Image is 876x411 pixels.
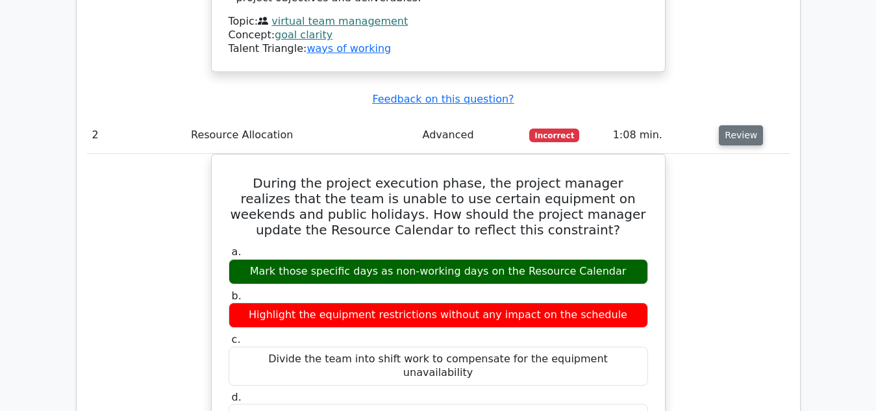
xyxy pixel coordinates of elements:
[186,117,418,154] td: Resource Allocation
[372,93,514,105] a: Feedback on this question?
[229,347,648,386] div: Divide the team into shift work to compensate for the equipment unavailability
[229,15,648,55] div: Talent Triangle:
[87,117,186,154] td: 2
[307,42,391,55] a: ways of working
[229,303,648,328] div: Highlight the equipment restrictions without any impact on the schedule
[232,290,242,302] span: b.
[229,259,648,284] div: Mark those specific days as non-working days on the Resource Calendar
[271,15,408,27] a: virtual team management
[275,29,332,41] a: goal clarity
[232,245,242,258] span: a.
[227,175,649,238] h5: During the project execution phase, the project manager realizes that the team is unable to use c...
[229,29,648,42] div: Concept:
[608,117,714,154] td: 1:08 min.
[418,117,525,154] td: Advanced
[229,15,648,29] div: Topic:
[232,333,241,345] span: c.
[719,125,763,145] button: Review
[232,391,242,403] span: d.
[529,129,579,142] span: Incorrect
